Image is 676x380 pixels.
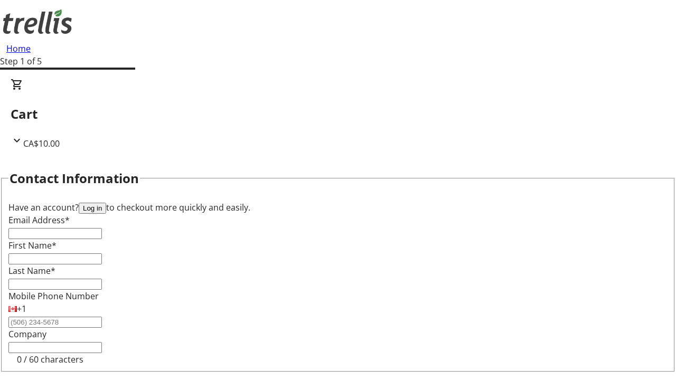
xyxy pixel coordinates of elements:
label: First Name* [8,240,57,251]
input: (506) 234-5678 [8,317,102,328]
label: Last Name* [8,265,55,277]
h2: Cart [11,104,665,123]
label: Mobile Phone Number [8,290,99,302]
span: CA$10.00 [23,138,60,149]
div: CartCA$10.00 [11,78,665,150]
label: Company [8,328,46,340]
div: Have an account? to checkout more quickly and easily. [8,201,668,214]
tr-character-limit: 0 / 60 characters [17,354,83,365]
h2: Contact Information [10,169,139,188]
button: Log in [79,203,106,214]
label: Email Address* [8,214,70,226]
